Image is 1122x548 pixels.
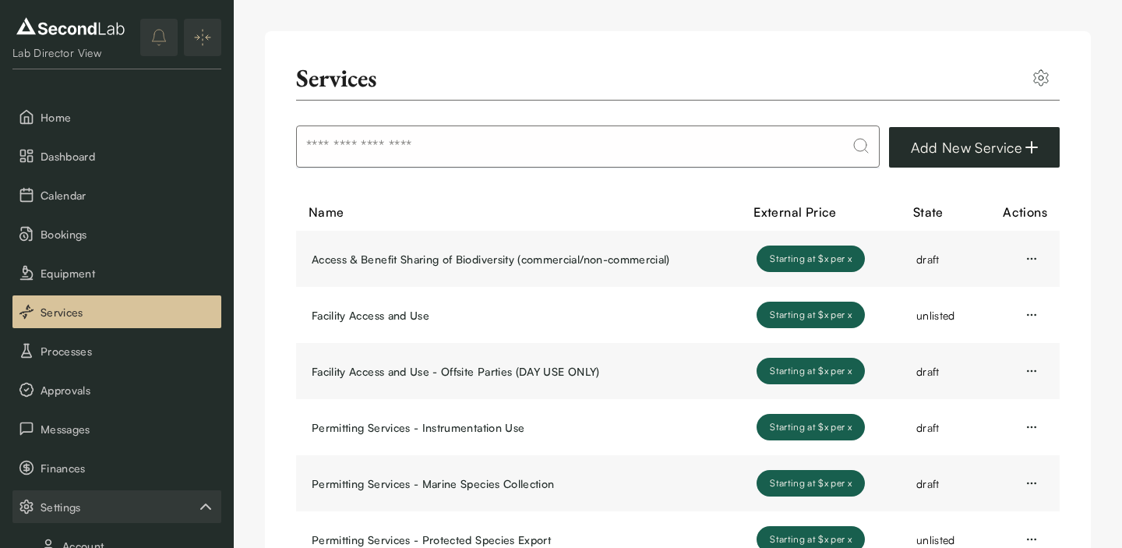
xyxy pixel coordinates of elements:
[916,533,955,546] span: unlisted
[312,532,701,548] a: Permitting Services - Protected Species Export
[993,203,1047,221] div: Actions
[12,45,129,61] div: Lab Director View
[916,309,955,322] span: unlisted
[12,217,221,250] button: Bookings
[757,358,865,384] div: Starting at $x per x
[12,490,221,523] button: Settings
[889,127,1060,168] button: Add New Service
[12,334,221,367] button: Processes
[41,304,215,320] span: Services
[901,193,981,231] th: State
[140,19,178,56] button: notifications
[12,373,221,406] button: Approvals
[916,421,940,434] span: draft
[12,451,221,484] button: Finances
[312,476,701,492] a: Permitting Services - Marine Species Collection
[312,251,701,267] a: Access & Benefit Sharing of Biodiversity (commercial/non-commercial)
[916,253,940,266] span: draft
[41,187,215,203] span: Calendar
[12,490,221,523] div: Settings sub items
[312,307,701,323] a: Facility Access and Use
[916,365,940,378] span: draft
[12,14,129,39] img: logo
[296,193,741,231] th: Name
[757,302,865,328] div: Starting at $x per x
[741,193,901,231] th: External Price
[41,265,215,281] span: Equipment
[41,109,215,126] span: Home
[12,140,221,172] button: Dashboard
[12,256,221,289] button: Equipment
[12,179,221,211] button: Calendar
[41,148,215,164] span: Dashboard
[41,460,215,476] span: Finances
[312,419,701,436] a: Permitting Services - Instrumentation Use
[312,363,701,380] a: Facility Access and Use - Offsite Parties (DAY USE ONLY)
[757,246,865,272] div: Starting at $x per x
[1022,65,1060,90] a: Service settings
[41,382,215,398] span: Approvals
[41,421,215,437] span: Messages
[41,226,215,242] span: Bookings
[757,470,865,497] div: Starting at $x per x
[12,295,221,328] button: Services
[296,62,377,94] h2: Services
[12,101,221,133] button: Home
[916,477,940,490] span: draft
[41,499,196,515] span: Settings
[911,136,1022,158] span: Add New Service
[184,19,221,56] button: Expand/Collapse sidebar
[41,343,215,359] span: Processes
[757,414,865,440] div: Starting at $x per x
[12,412,221,445] button: Messages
